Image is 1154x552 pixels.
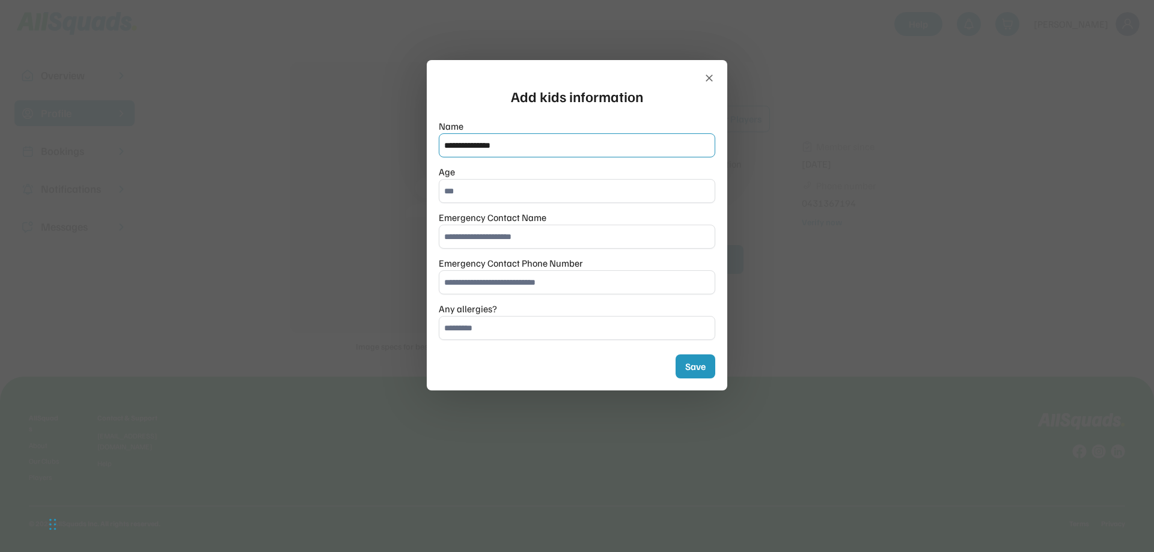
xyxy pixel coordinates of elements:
[439,119,463,133] div: Name
[439,256,583,270] div: Emergency Contact Phone Number
[511,85,643,107] div: Add kids information
[439,302,497,316] div: Any allergies?
[439,165,455,179] div: Age
[439,210,546,225] div: Emergency Contact Name
[676,354,715,378] button: Save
